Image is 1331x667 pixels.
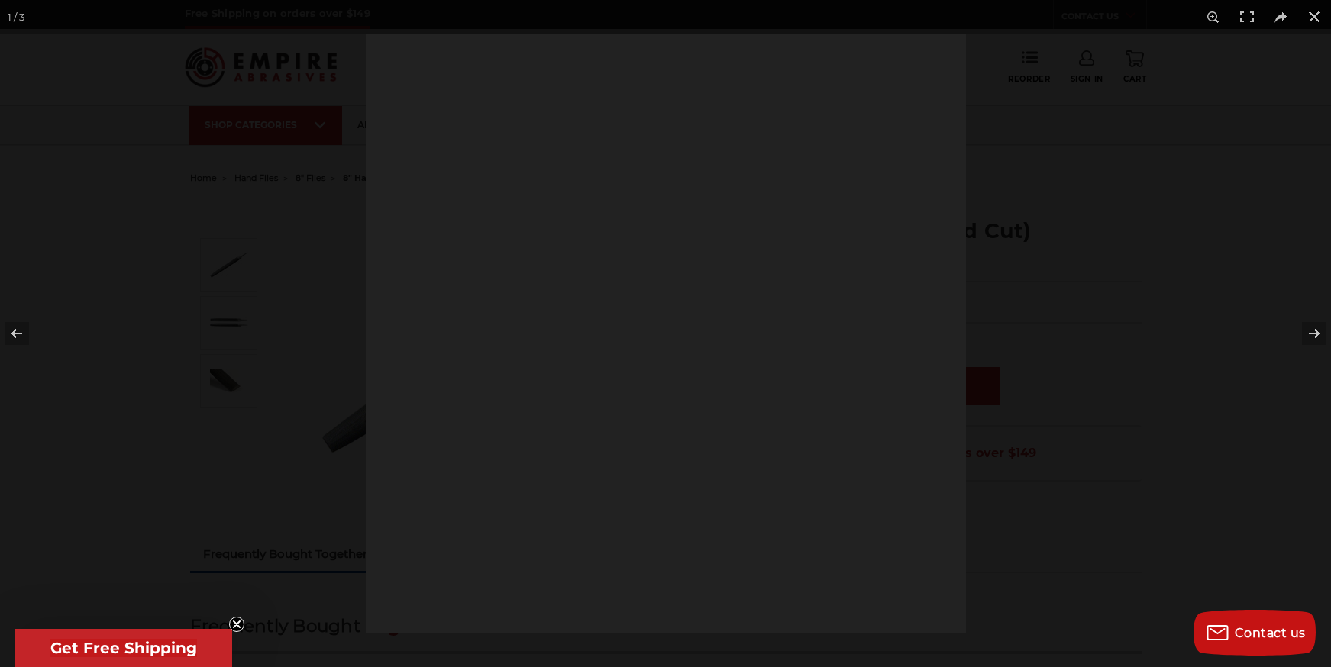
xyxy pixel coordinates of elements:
[50,639,197,657] span: Get Free Shipping
[15,629,232,667] div: Get Free ShippingClose teaser
[1194,610,1316,656] button: Contact us
[1235,626,1306,640] span: Contact us
[1278,295,1331,372] button: Next (arrow right)
[229,617,244,632] button: Close teaser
